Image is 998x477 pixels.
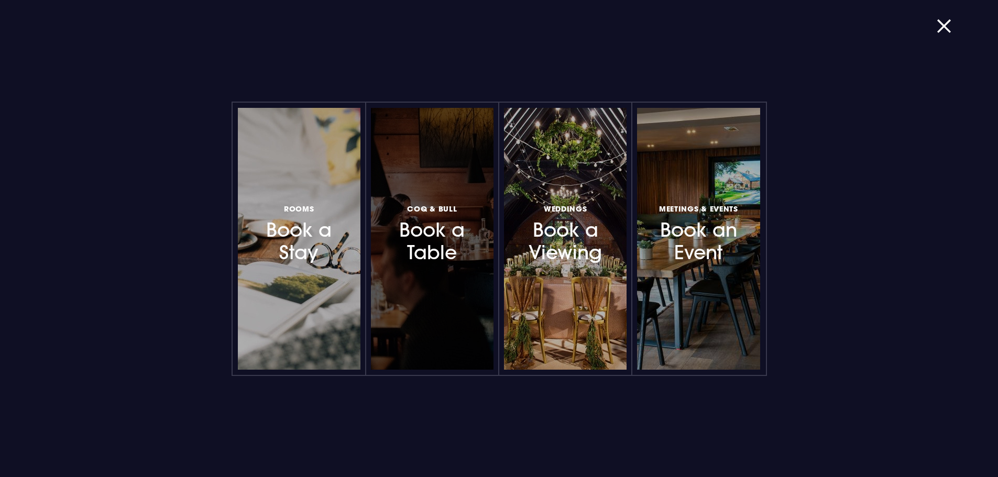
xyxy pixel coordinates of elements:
[254,202,345,264] h3: Book a Stay
[544,204,587,214] span: Weddings
[387,202,478,264] h3: Book a Table
[637,108,760,370] a: Meetings & EventsBook an Event
[653,202,744,264] h3: Book an Event
[520,202,611,264] h3: Book a Viewing
[238,108,360,370] a: RoomsBook a Stay
[371,108,493,370] a: Coq & BullBook a Table
[659,204,738,214] span: Meetings & Events
[407,204,457,214] span: Coq & Bull
[284,204,314,214] span: Rooms
[504,108,627,370] a: WeddingsBook a Viewing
